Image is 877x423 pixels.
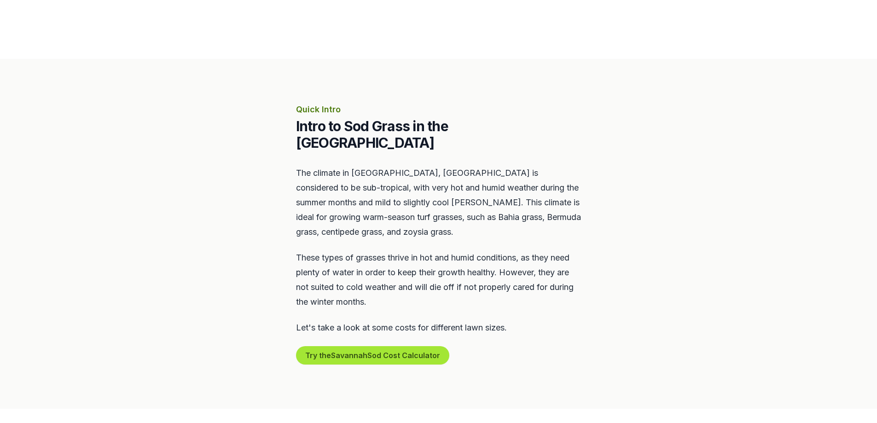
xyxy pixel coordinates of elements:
p: Quick Intro [296,103,581,116]
h2: Intro to Sod Grass in the [GEOGRAPHIC_DATA] [296,118,581,151]
button: Try theSavannahSod Cost Calculator [296,346,449,365]
p: Let's take a look at some costs for different lawn sizes. [296,320,581,335]
p: These types of grasses thrive in hot and humid conditions, as they need plenty of water in order ... [296,250,581,309]
p: The climate in [GEOGRAPHIC_DATA], [GEOGRAPHIC_DATA] is considered to be sub-tropical, with very h... [296,166,581,239]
